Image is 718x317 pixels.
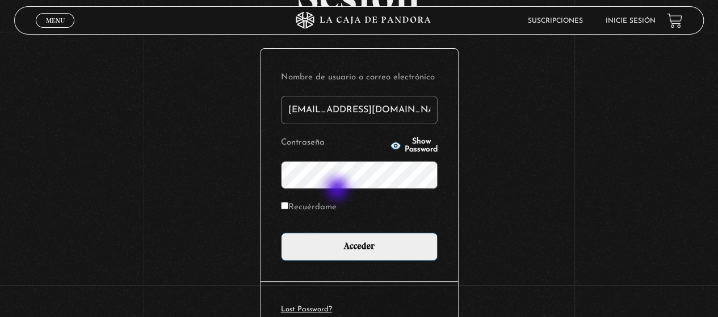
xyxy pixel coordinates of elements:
[281,134,387,152] label: Contraseña
[281,69,438,87] label: Nombre de usuario o correo electrónico
[390,138,438,154] button: Show Password
[281,233,438,261] input: Acceder
[42,27,69,35] span: Cerrar
[606,18,656,24] a: Inicie sesión
[281,199,337,217] label: Recuérdame
[405,138,438,154] span: Show Password
[46,17,65,24] span: Menu
[667,13,682,28] a: View your shopping cart
[528,18,583,24] a: Suscripciones
[281,202,288,209] input: Recuérdame
[281,306,332,313] a: Lost Password?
